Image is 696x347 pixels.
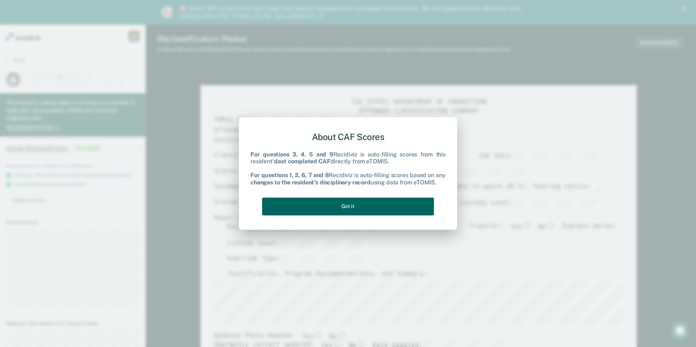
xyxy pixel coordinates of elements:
div: Recidiviz is auto-filling scores from this resident's directly from eTOMIS. Recidiviz is auto-fil... [250,151,446,186]
button: Got it [262,198,434,215]
div: About CAF Scores [250,126,446,148]
div: 🚨 Hello! We understand you might be seeing mislabeled or outdated information. We are aware of th... [179,5,523,20]
b: last completed CAF [276,158,330,165]
img: Profile image for Kim [162,7,173,18]
b: For questions 3, 4, 5 and 9 [250,151,333,158]
b: changes to the resident's disciplinary record [250,179,371,186]
div: Close [682,7,689,11]
b: For questions 1, 2, 6, 7 and 8 [250,172,329,179]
